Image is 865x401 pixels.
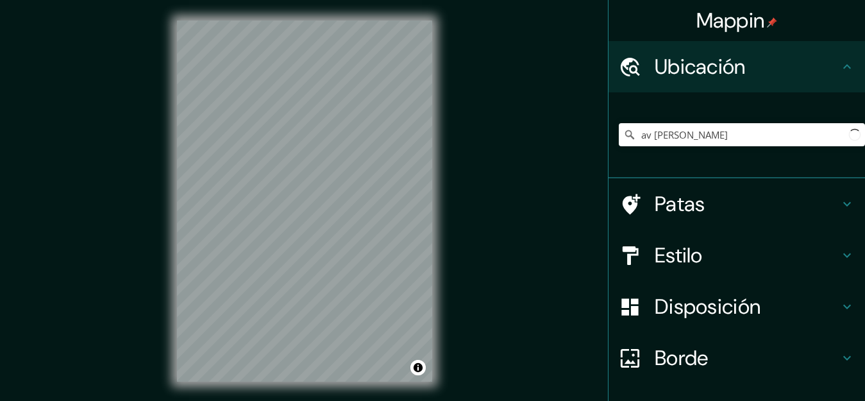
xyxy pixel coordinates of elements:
iframe: Help widget launcher [751,351,851,387]
font: Ubicación [655,53,746,80]
input: Elige tu ciudad o zona [619,123,865,146]
img: pin-icon.png [767,17,777,28]
button: Activar o desactivar atribución [410,360,426,375]
font: Patas [655,191,705,218]
canvas: Mapa [177,21,432,382]
font: Estilo [655,242,703,269]
font: Mappin [696,7,765,34]
div: Ubicación [609,41,865,92]
div: Estilo [609,230,865,281]
div: Borde [609,332,865,384]
div: Disposición [609,281,865,332]
font: Disposición [655,293,760,320]
font: Borde [655,345,709,371]
div: Patas [609,178,865,230]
